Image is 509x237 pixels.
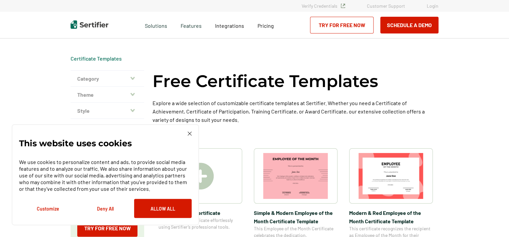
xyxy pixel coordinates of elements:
img: Modern & Red Employee of the Month Certificate Template [359,153,423,199]
p: Explore a wide selection of customizable certificate templates at Sertifier. Whether you need a C... [152,99,438,124]
span: Integrations [215,22,244,29]
button: Allow All [134,199,192,218]
a: Try for Free Now [310,17,374,33]
a: Pricing [258,21,274,29]
h1: Free Certificate Templates [152,70,378,92]
span: Simple & Modern Employee of the Month Certificate Template [254,209,337,225]
a: Verify Credentials [302,3,345,9]
a: Try for Free Now [77,220,137,237]
p: We use cookies to personalize content and ads, to provide social media features and to analyze ou... [19,159,192,192]
span: Modern & Red Employee of the Month Certificate Template [349,209,433,225]
img: Sertifier | Digital Credentialing Platform [71,20,108,29]
span: Create a blank certificate effortlessly using Sertifier’s professional tools. [159,217,242,230]
div: Breadcrumb [71,55,122,62]
button: Color [71,119,144,135]
a: Login [427,3,438,9]
button: Schedule a Demo [380,17,438,33]
img: Verified [341,4,345,8]
span: Features [181,21,202,29]
button: Category [71,71,144,87]
img: Create A Blank Certificate [187,163,214,189]
a: Integrations [215,21,244,29]
a: Certificate Templates [71,55,122,62]
img: Cookie Popup Close [188,132,192,136]
p: This website uses cookies [19,140,132,147]
span: Create A Blank Certificate [159,209,242,217]
a: Customer Support [367,3,405,9]
button: Theme [71,87,144,103]
img: Simple & Modern Employee of the Month Certificate Template [263,153,328,199]
button: Deny All [77,199,134,218]
button: Customize [19,199,77,218]
span: Pricing [258,22,274,29]
button: Style [71,103,144,119]
span: Solutions [145,21,167,29]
